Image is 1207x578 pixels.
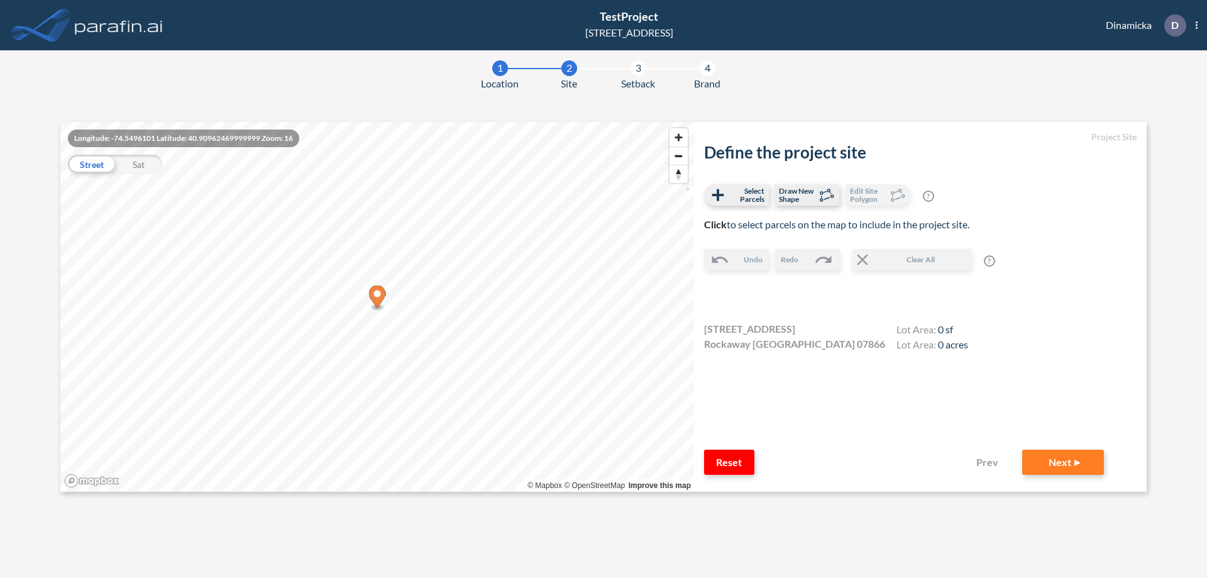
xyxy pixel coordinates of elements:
div: Street [68,155,115,174]
button: Zoom out [670,147,688,165]
span: ? [923,191,934,202]
span: Site [561,76,577,91]
span: Location [481,76,519,91]
a: Mapbox homepage [64,474,119,488]
span: Redo [781,254,798,265]
span: Draw New Shape [779,187,816,203]
button: Reset [704,450,754,475]
div: Dinamicka [1087,14,1198,36]
span: Brand [694,76,720,91]
button: Reset bearing to north [670,165,688,183]
button: Prev [959,450,1010,475]
span: Select Parcels [727,187,764,203]
button: Undo [704,249,769,270]
div: Map marker [369,286,386,311]
p: D [1171,19,1179,31]
span: TestProject [600,9,658,23]
a: OpenStreetMap [564,481,625,490]
h4: Lot Area: [896,323,968,338]
span: Rockaway [GEOGRAPHIC_DATA] 07866 [704,336,885,352]
div: 4 [700,60,715,76]
h5: Project Site [704,132,1137,143]
span: ? [984,255,995,267]
span: Undo [744,254,763,265]
h4: Lot Area: [896,338,968,353]
button: Next [1022,450,1104,475]
canvas: Map [60,122,694,492]
div: Sat [115,155,162,174]
div: 3 [631,60,646,76]
span: [STREET_ADDRESS] [704,321,795,336]
span: Edit Site Polygon [850,187,887,203]
span: Clear All [872,254,970,265]
span: 0 sf [938,323,953,335]
button: Zoom in [670,128,688,147]
div: [STREET_ADDRESS] [585,25,673,40]
b: Click [704,218,727,230]
div: 1 [492,60,508,76]
span: to select parcels on the map to include in the project site. [704,218,969,230]
span: Setback [621,76,655,91]
div: Longitude: -74.5496101 Latitude: 40.90962469999999 Zoom: 16 [68,130,299,147]
div: 2 [561,60,577,76]
span: 0 acres [938,338,968,350]
img: logo [72,13,165,38]
button: Redo [774,249,839,270]
a: Improve this map [629,481,691,490]
a: Mapbox [527,481,562,490]
button: Clear All [852,249,971,270]
h2: Define the project site [704,143,1137,162]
